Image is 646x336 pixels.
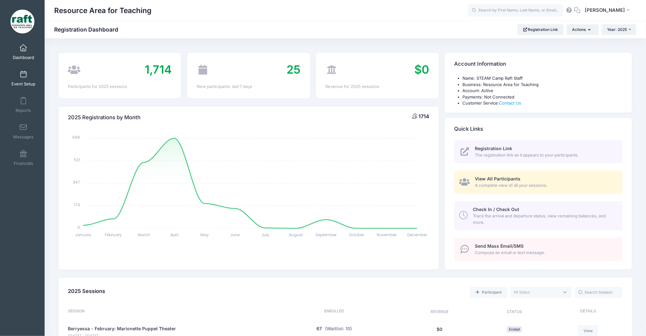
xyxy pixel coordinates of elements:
[454,55,506,73] h4: Account Information
[475,146,512,151] span: Registration Link
[507,326,522,332] span: Ended
[289,232,303,237] tspan: August
[454,140,623,164] a: Registration Link The registration link as it appears to your participants.
[475,250,616,256] span: Compose an email or text message.
[470,287,507,298] a: Add a new manual registration
[54,26,124,33] h1: Registration Dashboard
[349,232,364,237] tspan: October
[73,179,80,185] tspan: 347
[8,41,39,63] a: Dashboard
[74,157,80,163] tspan: 521
[316,325,322,332] button: 67
[316,232,337,237] tspan: September
[68,108,141,127] h4: 2025 Registrations by Month
[602,24,636,35] button: Year: 2025
[8,120,39,142] a: Messages
[230,232,240,237] tspan: June
[197,84,301,90] div: New participants: last 7 days
[261,232,269,237] tspan: July
[8,94,39,116] a: Reports
[68,288,105,294] span: 2025 Sessions
[473,213,615,225] span: Track the arrival and departure status, view remaining balances, and more.
[72,135,80,140] tspan: 694
[463,82,623,88] li: Business: Resource Area for Teaching
[518,24,564,35] a: Registration Link
[463,75,623,82] li: Name: STEAM Camp Raft Staff
[419,113,430,120] span: 1714
[13,55,34,60] span: Dashboard
[454,201,623,230] a: Check In / Check Out Track the arrival and departure status, view remaining balances, and more.
[585,7,625,14] span: [PERSON_NAME]
[475,243,524,249] span: Send Mass Email/SMS
[475,182,616,189] span: A complete view of all your sessions.
[463,88,623,94] li: Account: Active
[145,62,172,77] span: 1,714
[468,4,563,17] input: Search by First Name, Last Name, or Email...
[499,100,521,106] a: Contact Us
[514,289,559,295] textarea: Search
[138,232,150,237] tspan: March
[200,232,209,237] tspan: May
[8,147,39,169] a: Financials
[68,325,176,332] a: Berryessa - February: Marionette Puppet Theater
[54,3,151,18] h1: Resource Area for Teaching
[475,176,521,181] span: View All Participants
[401,308,479,316] div: Revenue
[325,325,352,332] button: (Waitlist: 10)
[575,287,623,298] input: Search Session
[454,238,623,261] a: Send Mass Email/SMS Compose an email or text message.
[14,161,33,166] span: Financials
[454,171,623,194] a: View All Participants A complete view of all your sessions.
[475,152,616,158] span: The registration link as it appears to your participants.
[268,308,401,316] div: Enrolled
[551,308,623,316] div: Details
[607,27,627,32] span: Year: 2025
[454,120,483,138] h4: Quick Links
[567,24,599,35] button: Actions
[325,84,429,90] div: Revenue for 2025 sessions
[581,3,636,18] button: [PERSON_NAME]
[377,232,397,237] tspan: November
[74,202,80,208] tspan: 174
[105,232,122,237] tspan: February
[473,207,519,212] span: Check In / Check Out
[463,94,623,100] li: Payments: Not Connected
[8,67,39,90] a: Event Setup
[68,308,268,316] div: Session
[170,232,178,237] tspan: April
[478,308,550,316] div: Status
[415,62,430,77] span: $0
[13,134,33,140] span: Messages
[407,232,427,237] tspan: December
[75,232,91,237] tspan: January
[463,100,623,106] li: Customer Service:
[287,62,301,77] span: 25
[16,108,31,113] span: Reports
[11,10,34,33] img: Resource Area for Teaching
[77,225,80,230] tspan: 0
[11,81,35,87] span: Event Setup
[68,84,172,90] div: Participants for 2025 sessions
